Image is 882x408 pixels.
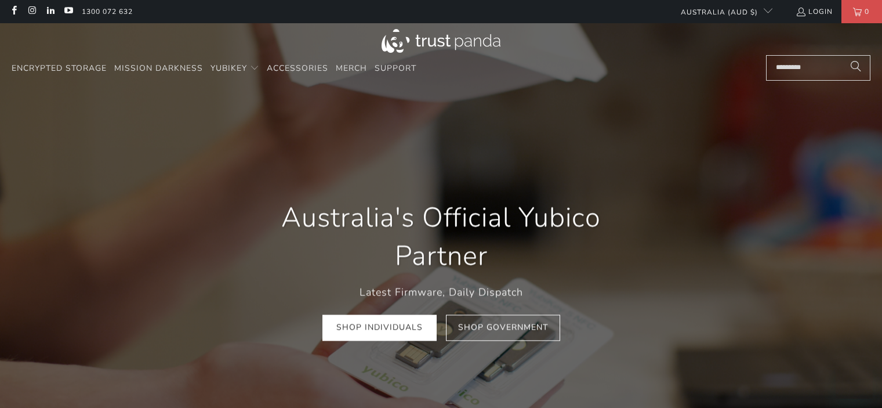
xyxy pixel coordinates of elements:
[45,7,55,16] a: Trust Panda Australia on LinkedIn
[27,7,37,16] a: Trust Panda Australia on Instagram
[336,55,367,82] a: Merch
[114,63,203,74] span: Mission Darkness
[267,55,328,82] a: Accessories
[12,55,107,82] a: Encrypted Storage
[82,5,133,18] a: 1300 072 632
[250,198,633,275] h1: Australia's Official Yubico Partner
[841,55,870,81] button: Search
[796,5,833,18] a: Login
[446,315,560,341] a: Shop Government
[210,63,247,74] span: YubiKey
[375,55,416,82] a: Support
[114,55,203,82] a: Mission Darkness
[836,362,873,399] iframe: Button to launch messaging window
[210,55,259,82] summary: YubiKey
[336,63,367,74] span: Merch
[375,63,416,74] span: Support
[12,55,416,82] nav: Translation missing: en.navigation.header.main_nav
[382,29,500,53] img: Trust Panda Australia
[267,63,328,74] span: Accessories
[766,55,870,81] input: Search...
[12,63,107,74] span: Encrypted Storage
[9,7,19,16] a: Trust Panda Australia on Facebook
[322,315,437,341] a: Shop Individuals
[250,284,633,301] p: Latest Firmware, Daily Dispatch
[63,7,73,16] a: Trust Panda Australia on YouTube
